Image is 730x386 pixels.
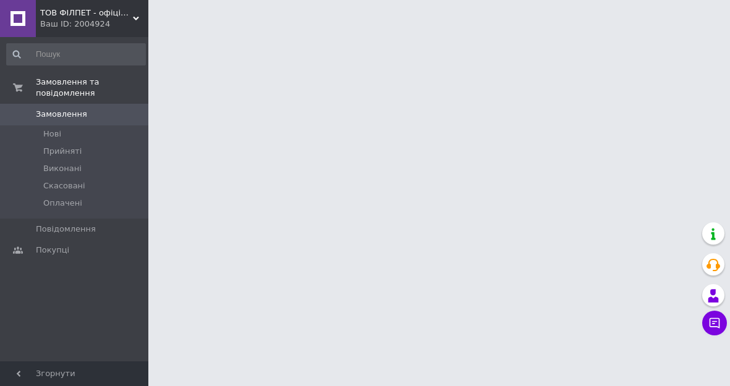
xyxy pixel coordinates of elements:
[36,224,96,235] span: Повідомлення
[43,198,82,209] span: Оплачені
[43,163,82,174] span: Виконані
[36,109,87,120] span: Замовлення
[702,311,727,335] button: Чат з покупцем
[40,19,148,30] div: Ваш ID: 2004924
[40,7,133,19] span: ТОВ ФІЛПЕТ - офіційний дистриб'ютор
[43,128,61,140] span: Нові
[36,77,148,99] span: Замовлення та повідомлення
[43,146,82,157] span: Прийняті
[43,180,85,191] span: Скасовані
[36,245,69,256] span: Покупці
[6,43,146,65] input: Пошук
